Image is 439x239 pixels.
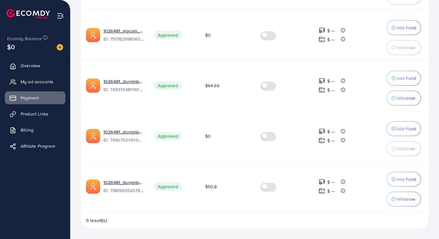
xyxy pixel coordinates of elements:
img: ic-ads-acc.e4c84228.svg [86,129,100,143]
img: top-up amount [319,179,325,185]
span: ID: 7186565520789979138 [103,187,144,194]
span: 5 result(s) [86,217,107,224]
a: 1026481_dungvipcomUS_02_1744774713900 [103,78,144,85]
p: $ --- [327,137,335,144]
span: Approved [154,182,182,191]
button: Add Fund [387,172,421,187]
span: $64.66 [205,82,219,89]
a: Billing [5,124,65,136]
span: Payment [21,95,39,101]
div: <span class='underline'>1026481_dungvipcomUK_1744076183761</span></br>7490750130962841616 [103,129,144,143]
p: $ --- [327,77,335,85]
button: Withdraw [387,192,421,207]
span: Approved [154,31,182,39]
p: Add Fund [396,24,416,32]
button: Add Fund [387,121,421,136]
img: top-up amount [319,188,325,194]
button: Add Fund [387,71,421,86]
img: ic-ads-acc.e4c84228.svg [86,28,100,42]
img: top-up amount [319,137,325,144]
a: 1026481_vipcom_videoAds_1750380509111 [103,28,144,34]
p: $ --- [327,86,335,94]
span: Affiliate Program [21,143,55,149]
p: Withdraw [396,145,415,152]
img: top-up amount [319,87,325,93]
p: $ --- [327,178,335,186]
span: Billing [21,127,33,133]
span: ID: 7490750130962841616 [103,137,144,143]
p: $ --- [327,27,335,34]
p: $ --- [327,128,335,135]
span: $0 [205,32,211,38]
img: logo [6,9,50,19]
span: ID: 7517826980637818897 [103,36,144,42]
img: top-up amount [319,36,325,43]
button: Withdraw [387,141,421,156]
a: My ad accounts [5,75,65,88]
p: Withdraw [396,44,415,51]
p: $ --- [327,36,335,43]
img: top-up amount [319,27,325,34]
div: <span class='underline'>1026481_vipcom_videoAds_1750380509111</span></br>7517826980637818897 [103,28,144,42]
iframe: Chat [412,210,434,234]
img: top-up amount [319,128,325,135]
a: Overview [5,59,65,72]
p: $ --- [327,187,335,195]
p: Add Fund [396,74,416,82]
a: Payment [5,91,65,104]
span: $50.8 [205,183,217,190]
div: <span class='underline'>1026481_dungvipcomus</span></br>7186565520789979138 [103,179,144,194]
p: Withdraw [396,94,415,102]
a: 1026481_dungvipcomus [103,179,144,186]
img: ic-ads-acc.e4c84228.svg [86,78,100,93]
img: image [57,44,63,51]
a: Affiliate Program [5,140,65,152]
p: Withdraw [396,195,415,203]
span: My ad accounts [21,78,53,85]
span: Overview [21,62,40,69]
span: Approved [154,81,182,90]
p: Add Fund [396,125,416,133]
span: Approved [154,132,182,140]
button: Add Fund [387,20,421,35]
img: ic-ads-acc.e4c84228.svg [86,179,100,194]
img: top-up amount [319,78,325,84]
p: Add Fund [396,175,416,183]
div: <span class='underline'>1026481_dungvipcomUS_02_1744774713900</span></br>7493749811406110727 [103,78,144,93]
a: Product Links [5,107,65,120]
button: Withdraw [387,40,421,55]
span: $0 [205,133,211,139]
img: menu [57,12,64,20]
span: Ecomdy Balance [7,35,42,42]
span: ID: 7493749811406110727 [103,86,144,93]
a: 1026481_dungvipcomUK_1744076183761 [103,129,144,135]
button: Withdraw [387,91,421,106]
span: $0 [7,42,15,51]
span: Product Links [21,111,48,117]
